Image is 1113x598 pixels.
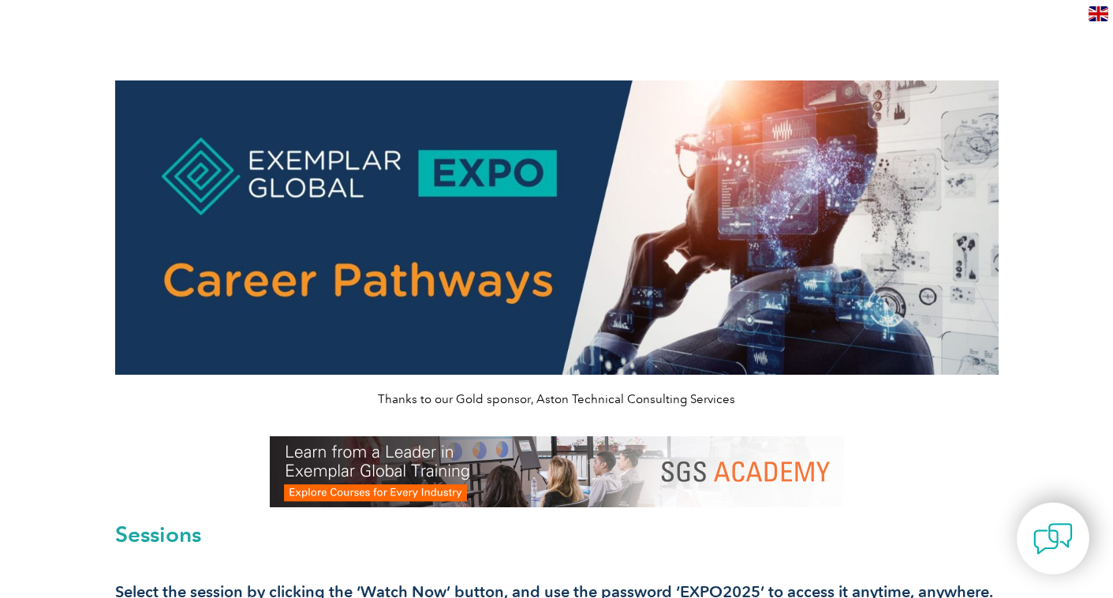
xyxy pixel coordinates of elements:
p: Thanks to our Gold sponsor, Aston Technical Consulting Services [115,391,999,408]
img: en [1089,6,1108,21]
img: contact-chat.png [1033,519,1073,559]
h2: Sessions [115,523,999,545]
img: SGS [270,436,844,507]
img: career pathways [115,80,999,375]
